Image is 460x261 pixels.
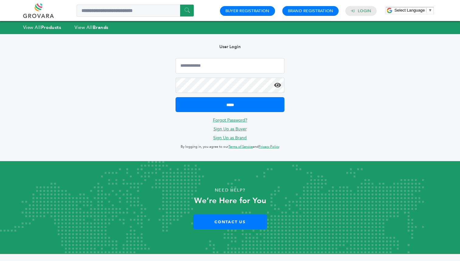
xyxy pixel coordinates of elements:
input: Password [176,78,284,93]
span: Select Language [394,8,425,12]
a: Privacy Policy [259,144,279,149]
a: View AllProducts [23,24,61,30]
a: Forgot Password? [213,117,247,123]
a: Sign Up as Buyer [214,126,247,132]
a: Login [358,8,371,14]
a: Brand Registration [288,8,333,14]
strong: Products [41,24,61,30]
a: Contact Us [193,214,267,229]
a: View AllBrands [75,24,109,30]
a: Terms of Service [228,144,253,149]
a: Buyer Registration [225,8,270,14]
strong: Brands [93,24,109,30]
span: ​ [426,8,427,12]
input: Email Address [176,58,284,73]
span: ▼ [428,8,432,12]
p: By logging in, you agree to our and [176,143,284,150]
p: Need Help? [23,186,437,195]
input: Search a product or brand... [77,5,194,17]
a: Select Language​ [394,8,432,12]
strong: We’re Here for You [194,195,266,206]
b: User Login [219,44,241,50]
a: Sign Up as Brand [213,135,247,141]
